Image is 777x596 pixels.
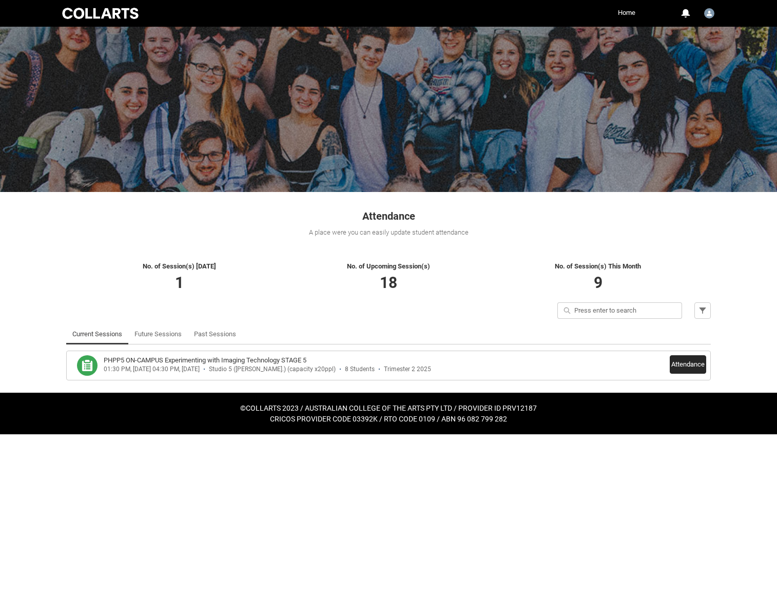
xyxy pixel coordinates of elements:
[384,366,431,373] div: Trimester 2 2025
[702,4,717,21] button: User Profile Faculty.nmarie
[670,355,706,374] button: Attendance
[134,324,182,344] a: Future Sessions
[209,366,336,373] div: Studio 5 ([PERSON_NAME].) (capacity x20ppl)
[615,5,638,21] a: Home
[362,210,415,222] span: Attendance
[66,227,711,238] div: A place were you can easily update student attendance
[104,355,306,366] h3: PHPP5 ON-CAMPUS Experimenting with Imaging Technology STAGE 5
[704,8,714,18] img: Faculty.nmarie
[347,262,430,270] span: No. of Upcoming Session(s)
[128,324,188,344] li: Future Sessions
[557,302,682,319] input: Press enter to search
[594,274,603,292] span: 9
[345,366,375,373] div: 8 Students
[380,274,397,292] span: 18
[194,324,236,344] a: Past Sessions
[555,262,641,270] span: No. of Session(s) This Month
[143,262,216,270] span: No. of Session(s) [DATE]
[104,366,200,373] div: 01:30 PM, [DATE] 04:30 PM, [DATE]
[188,324,242,344] li: Past Sessions
[72,324,122,344] a: Current Sessions
[175,274,184,292] span: 1
[694,302,711,319] button: Filter
[66,324,128,344] li: Current Sessions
